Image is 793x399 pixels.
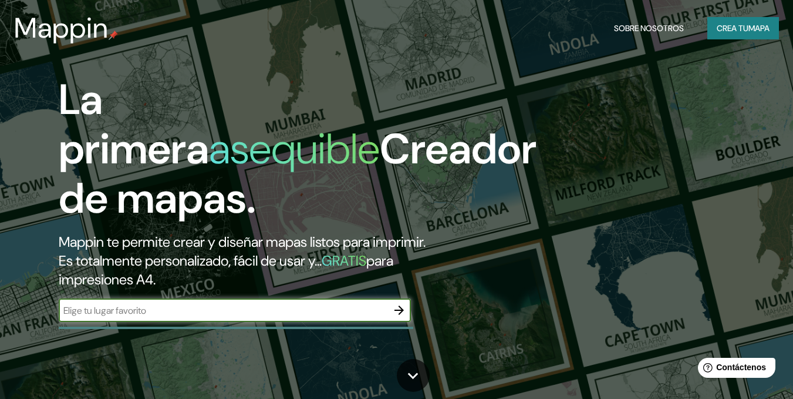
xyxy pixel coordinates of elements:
[59,252,322,270] font: Es totalmente personalizado, fácil de usar y...
[707,17,779,39] button: Crea tumapa
[748,23,770,33] font: mapa
[609,17,689,39] button: Sobre nosotros
[14,9,109,46] font: Mappin
[209,122,380,176] font: asequible
[614,23,684,33] font: Sobre nosotros
[59,233,426,251] font: Mappin te permite crear y diseñar mapas listos para imprimir.
[59,122,536,226] font: Creador de mapas.
[59,304,387,317] input: Elige tu lugar favorito
[109,31,118,40] img: pin de mapeo
[689,353,780,386] iframe: Lanzador de widgets de ayuda
[322,252,366,270] font: GRATIS
[59,72,209,176] font: La primera
[717,23,748,33] font: Crea tu
[59,252,393,289] font: para impresiones A4.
